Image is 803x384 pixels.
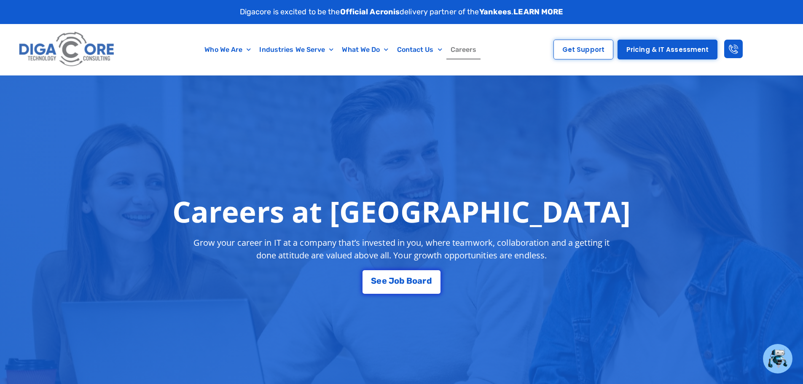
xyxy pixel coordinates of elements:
[389,277,394,285] span: J
[363,270,440,294] a: See Job Board
[422,277,426,285] span: r
[393,40,446,59] a: Contact Us
[340,7,400,16] strong: Official Acronis
[394,277,399,285] span: o
[16,28,118,71] img: Digacore logo 1
[186,236,618,262] p: Grow your career in IT at a company that’s invested in you, where teamwork, collaboration and a g...
[338,40,392,59] a: What We Do
[406,277,412,285] span: B
[427,277,432,285] span: d
[562,46,604,53] span: Get Support
[158,40,524,59] nav: Menu
[446,40,481,59] a: Careers
[371,277,376,285] span: S
[382,277,387,285] span: e
[412,277,417,285] span: o
[479,7,512,16] strong: Yankees
[172,194,631,228] h1: Careers at [GEOGRAPHIC_DATA]
[417,277,422,285] span: a
[618,40,717,59] a: Pricing & IT Assessment
[376,277,381,285] span: e
[255,40,338,59] a: Industries We Serve
[200,40,255,59] a: Who We Are
[626,46,709,53] span: Pricing & IT Assessment
[240,6,564,18] p: Digacore is excited to be the delivery partner of the .
[553,40,613,59] a: Get Support
[513,7,563,16] a: LEARN MORE
[399,277,405,285] span: b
